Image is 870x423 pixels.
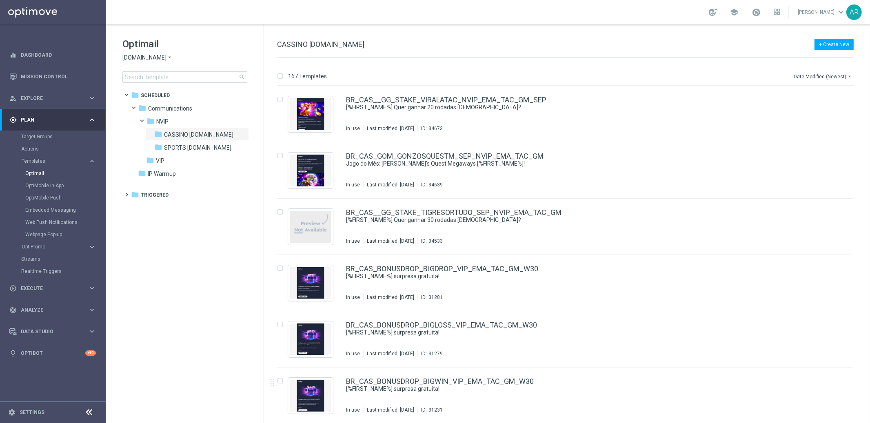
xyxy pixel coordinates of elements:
[21,256,85,262] a: Streams
[417,407,443,413] div: ID:
[417,238,443,244] div: ID:
[730,8,739,17] span: school
[364,125,417,132] div: Last modified: [DATE]
[346,265,538,272] a: BR_CAS_BONUSDROP_BIGDROP_VIP_EMA_TAC_GM_W30
[21,133,85,140] a: Target Groups
[346,378,534,385] a: BR_CAS_BONUSDROP_BIGWIN_VIP_EMA_TAC_GM_W30
[364,350,417,357] div: Last modified: [DATE]
[346,321,537,329] a: BR_CAS_BONUSDROP_BIGLOSS_VIP_EMA_TAC_GM_W30
[346,272,800,280] a: [%FIRST_NAME%] surpresa gratuita!
[346,160,819,168] div: Jogo do Mês: Gonzo's Quest Megaways [%FIRST_NAME%]!
[25,204,105,216] div: Embedded Messaging
[797,6,846,18] a: [PERSON_NAME]keyboard_arrow_down
[428,182,443,188] div: 34639
[85,350,96,356] div: +10
[346,385,819,393] div: [%FIRST_NAME%] surpresa gratuita!
[364,294,417,301] div: Last modified: [DATE]
[417,125,443,132] div: ID:
[21,143,105,155] div: Actions
[138,169,146,177] i: folder
[346,160,800,168] a: Jogo do Mês: [PERSON_NAME]'s Quest Megaways [%FIRST_NAME%]!
[25,167,105,179] div: Optimail
[138,104,146,112] i: folder
[9,306,88,314] div: Analyze
[9,116,88,124] div: Plan
[88,157,96,165] i: keyboard_arrow_right
[815,39,854,50] button: + Create New
[131,190,139,199] i: folder
[21,131,105,143] div: Target Groups
[346,407,360,413] div: In use
[21,146,85,152] a: Actions
[22,244,88,249] div: OptiPromo
[364,238,417,244] div: Last modified: [DATE]
[346,104,819,111] div: [%FIRST_NAME%] Quer ganhar 20 rodadas GRÁTIS?
[88,328,96,335] i: keyboard_arrow_right
[9,51,17,59] i: equalizer
[417,294,443,301] div: ID:
[164,144,231,151] span: SPORTS bet.br
[277,40,364,49] span: CASSINO [DOMAIN_NAME]
[9,350,17,357] i: lightbulb
[25,219,85,226] a: Web Push Notifications
[269,86,868,142] div: Press SPACE to select this row.
[21,329,88,334] span: Data Studio
[9,52,96,58] button: equalizer Dashboard
[148,170,176,177] span: IP Warmup
[269,311,868,368] div: Press SPACE to select this row.
[9,95,96,102] div: person_search Explore keyboard_arrow_right
[9,117,96,123] button: gps_fixed Plan keyboard_arrow_right
[25,207,85,213] a: Embedded Messaging
[21,268,85,275] a: Realtime Triggers
[9,285,96,292] button: play_circle_outline Execute keyboard_arrow_right
[21,241,105,253] div: OptiPromo
[269,255,868,311] div: Press SPACE to select this row.
[25,170,85,177] a: Optimail
[148,105,192,112] span: Communications
[21,244,96,250] button: OptiPromo keyboard_arrow_right
[156,118,169,125] span: NVIP
[346,385,800,393] a: [%FIRST_NAME%] surpresa gratuita!
[364,407,417,413] div: Last modified: [DATE]
[290,98,331,130] img: 34673.jpeg
[428,407,443,413] div: 31231
[154,143,162,151] i: folder
[20,410,44,415] a: Settings
[25,216,105,228] div: Web Push Notifications
[164,131,233,138] span: CASSINO bet.br
[346,125,360,132] div: In use
[290,323,331,355] img: 31279.jpeg
[21,342,85,364] a: Optibot
[9,342,96,364] div: Optibot
[428,294,443,301] div: 31281
[290,380,331,412] img: 31231.jpeg
[88,116,96,124] i: keyboard_arrow_right
[837,8,846,17] span: keyboard_arrow_down
[346,153,544,160] a: BR_CAS_GOM_GONZOSQUESTM_SEP_NVIP_EMA_TAC_GM
[146,156,154,164] i: folder
[122,54,166,62] span: [DOMAIN_NAME]
[9,328,96,335] button: Data Studio keyboard_arrow_right
[9,350,96,357] button: lightbulb Optibot +10
[428,125,443,132] div: 34673
[154,130,162,138] i: folder
[22,244,80,249] span: OptiPromo
[346,350,360,357] div: In use
[21,286,88,291] span: Execute
[9,73,96,80] button: Mission Control
[141,92,170,99] span: Scheduled
[88,94,96,102] i: keyboard_arrow_right
[141,191,169,199] span: Triggered
[346,216,800,224] a: [%FIRST_NAME%] Quer ganhar 30 rodadas [DEMOGRAPHIC_DATA]?
[146,117,155,125] i: folder
[346,216,819,224] div: [%FIRST_NAME%] Quer ganhar 30 rodadas GRÁTIS?
[25,228,105,241] div: Webpage Pop-up
[290,155,331,186] img: 34639.jpeg
[346,272,819,280] div: [%FIRST_NAME%] surpresa gratuita!
[25,195,85,201] a: OptiMobile Push
[22,159,88,164] div: Templates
